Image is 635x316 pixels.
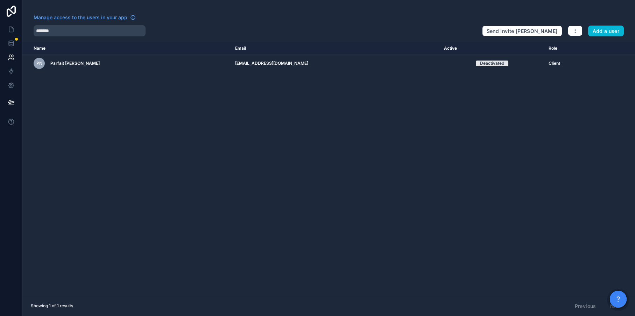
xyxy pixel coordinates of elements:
[482,26,562,37] button: Send invite [PERSON_NAME]
[34,14,136,21] a: Manage access to the users in your app
[36,61,42,66] span: PN
[544,42,595,55] th: Role
[231,42,439,55] th: Email
[610,291,627,308] button: ?
[22,42,635,296] div: scrollable content
[440,42,545,55] th: Active
[231,55,439,72] td: [EMAIL_ADDRESS][DOMAIN_NAME]
[50,61,100,66] span: Parfait [PERSON_NAME]
[34,14,127,21] span: Manage access to the users in your app
[588,26,624,37] button: Add a user
[549,61,560,66] span: Client
[31,303,73,309] span: Showing 1 of 1 results
[480,61,504,66] div: Deactivated
[22,42,231,55] th: Name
